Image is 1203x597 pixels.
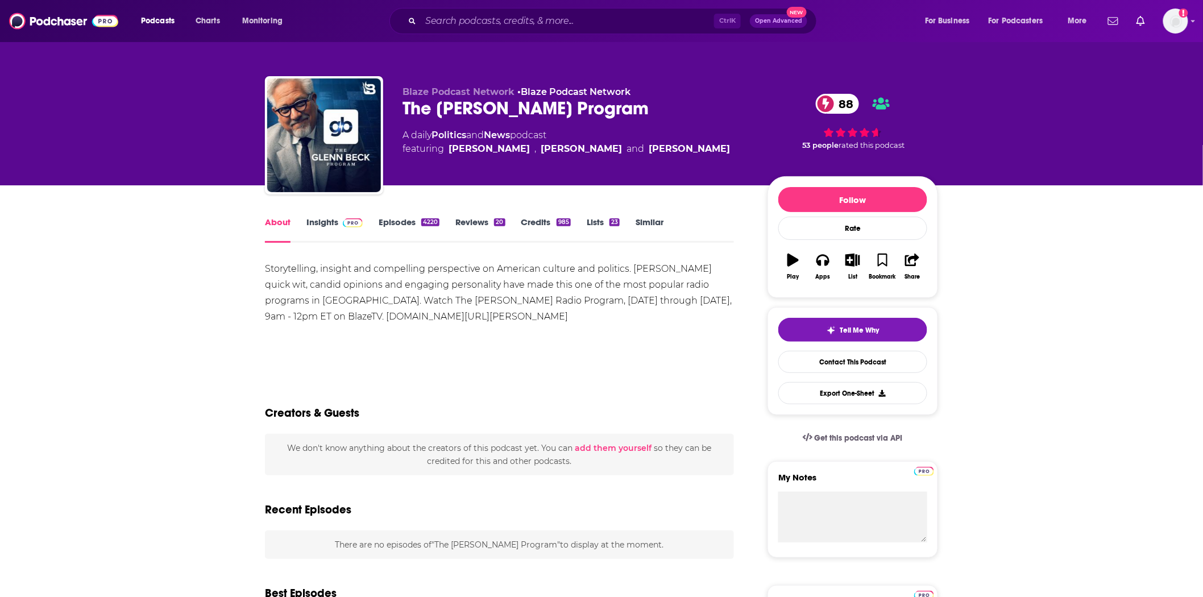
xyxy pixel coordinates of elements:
div: 20 [494,218,505,226]
div: 23 [609,218,620,226]
span: For Podcasters [989,13,1043,29]
div: 985 [557,218,571,226]
span: featuring [403,142,730,156]
span: rated this podcast [839,141,905,150]
a: Credits985 [521,217,571,243]
div: Search podcasts, credits, & more... [400,8,828,34]
div: A daily podcast [403,128,730,156]
a: InsightsPodchaser Pro [306,217,363,243]
span: Open Advanced [755,18,802,24]
a: Charts [188,12,227,30]
a: Reviews20 [455,217,505,243]
button: Share [898,246,927,287]
img: tell me why sparkle [827,326,836,335]
button: Follow [778,187,927,212]
a: Get this podcast via API [794,424,912,452]
span: and [627,142,644,156]
div: Apps [816,273,831,280]
span: , [534,142,536,156]
span: 53 people [803,141,839,150]
h2: Creators & Guests [265,406,359,420]
a: Politics [432,130,466,140]
span: There are no episodes of "The [PERSON_NAME] Program" to display at the moment. [335,540,663,550]
a: Show notifications dropdown [1132,11,1150,31]
a: Show notifications dropdown [1104,11,1123,31]
div: Bookmark [869,273,896,280]
div: Share [905,273,920,280]
input: Search podcasts, credits, & more... [421,12,714,30]
h2: Recent Episodes [265,503,351,517]
img: Podchaser Pro [914,467,934,476]
a: 88 [816,94,859,114]
button: open menu [917,12,984,30]
span: Ctrl K [714,14,741,28]
button: tell me why sparkleTell Me Why [778,318,927,342]
a: Contact This Podcast [778,351,927,373]
span: • [517,86,630,97]
img: The Glenn Beck Program [267,78,381,192]
button: open menu [981,12,1060,30]
span: Tell Me Why [840,326,880,335]
span: Charts [196,13,220,29]
div: Storytelling, insight and compelling perspective on American culture and politics. [PERSON_NAME] ... [265,261,734,325]
img: User Profile [1163,9,1188,34]
div: [PERSON_NAME] [649,142,730,156]
img: Podchaser Pro [343,218,363,227]
a: News [484,130,510,140]
button: Bookmark [868,246,897,287]
span: 88 [827,94,859,114]
span: Monitoring [242,13,283,29]
div: Rate [778,217,927,240]
span: For Business [925,13,970,29]
button: open menu [133,12,189,30]
a: About [265,217,291,243]
span: Podcasts [141,13,175,29]
button: open menu [234,12,297,30]
button: add them yourself [575,443,652,453]
span: Logged in as hmill [1163,9,1188,34]
button: List [838,246,868,287]
img: Podchaser - Follow, Share and Rate Podcasts [9,10,118,32]
a: Pro website [914,465,934,476]
div: List [848,273,857,280]
span: Blaze Podcast Network [403,86,515,97]
span: More [1068,13,1087,29]
button: Apps [808,246,837,287]
label: My Notes [778,472,927,492]
a: Episodes4220 [379,217,439,243]
button: open menu [1060,12,1101,30]
button: Open AdvancedNew [750,14,807,28]
div: Play [787,273,799,280]
a: Glenn Beck [449,142,530,156]
a: Steve Burguiere [541,142,622,156]
button: Export One-Sheet [778,382,927,404]
div: 4220 [421,218,439,226]
span: and [466,130,484,140]
svg: Add a profile image [1179,9,1188,18]
div: 88 53 peoplerated this podcast [768,86,938,157]
button: Show profile menu [1163,9,1188,34]
a: Blaze Podcast Network [521,86,630,97]
span: We don't know anything about the creators of this podcast yet . You can so they can be credited f... [287,443,711,466]
a: Similar [636,217,663,243]
a: Lists23 [587,217,620,243]
span: New [787,7,807,18]
span: Get this podcast via API [815,433,903,443]
button: Play [778,246,808,287]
